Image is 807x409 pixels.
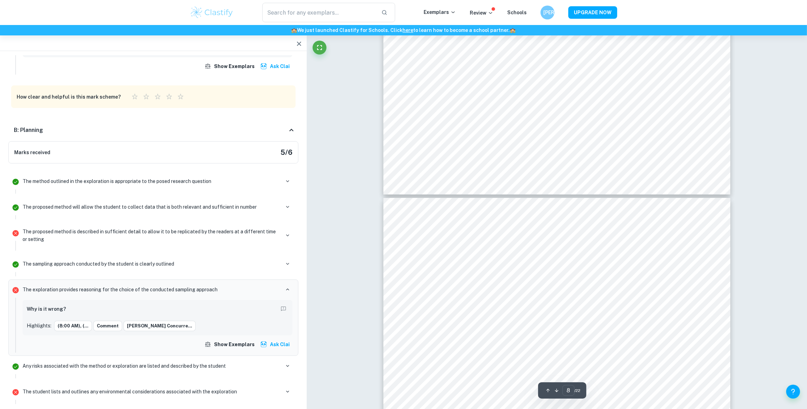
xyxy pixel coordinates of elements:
img: clai.svg [260,63,267,70]
p: The student lists and outlines any environmental considerations associated with the exploration [23,388,237,395]
span: 🏫 [291,27,297,33]
h6: We just launched Clastify for Schools. Click to learn how to become a school partner. [1,26,806,34]
img: clai.svg [260,341,267,348]
img: Clastify logo [190,6,234,19]
svg: Correct [11,362,20,371]
h6: Marks received [14,149,50,156]
h6: B: Planning [14,126,43,134]
p: The method outlined in the exploration is appropriate to the posed research question [23,177,211,185]
button: [PERSON_NAME] [541,6,554,19]
p: The sampling approach conducted by the student is clearly outlined [23,260,174,268]
p: Review [470,9,493,17]
p: The proposed method will allow the student to collect data that is both relevant and sufficient i... [23,203,257,211]
svg: Correct [11,178,20,186]
button: (8:00 AM), (... [54,321,92,331]
span: 🏫 [510,27,516,33]
button: Comment [93,321,122,331]
button: Report mistake/confusion [279,304,288,314]
p: The proposed method is described in sufficient detail to allow it to be replicated by the readers... [23,228,280,243]
button: Ask Clai [259,338,292,351]
svg: Incorrect [11,229,20,237]
p: Any risks associated with the method or exploration are listed and described by the student [23,362,226,370]
svg: Incorrect [11,388,20,397]
svg: Correct [11,203,20,212]
svg: Incorrect [11,286,20,294]
h6: How clear and helpful is this mark scheme? [17,93,121,101]
button: Show exemplars [203,338,257,351]
input: Search for any exemplars... [262,3,376,22]
div: B: Planning [8,119,298,141]
button: Show exemplars [203,60,257,73]
span: / 22 [575,387,581,394]
p: Exemplars [424,8,456,16]
h6: Why is it wrong? [27,305,66,313]
svg: Correct [11,260,20,269]
button: Help and Feedback [786,385,800,399]
a: Schools [507,10,527,15]
button: [PERSON_NAME] concurre... [124,321,196,331]
p: The exploration provides reasoning for the choice of the conducted sampling approach [23,286,218,293]
p: Highlights: [27,322,51,329]
button: Ask Clai [259,60,292,73]
a: here [403,27,414,33]
h6: [PERSON_NAME] [544,9,552,16]
h5: 5 / 6 [280,147,292,158]
button: UPGRADE NOW [568,6,617,19]
button: Fullscreen [313,41,326,55]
